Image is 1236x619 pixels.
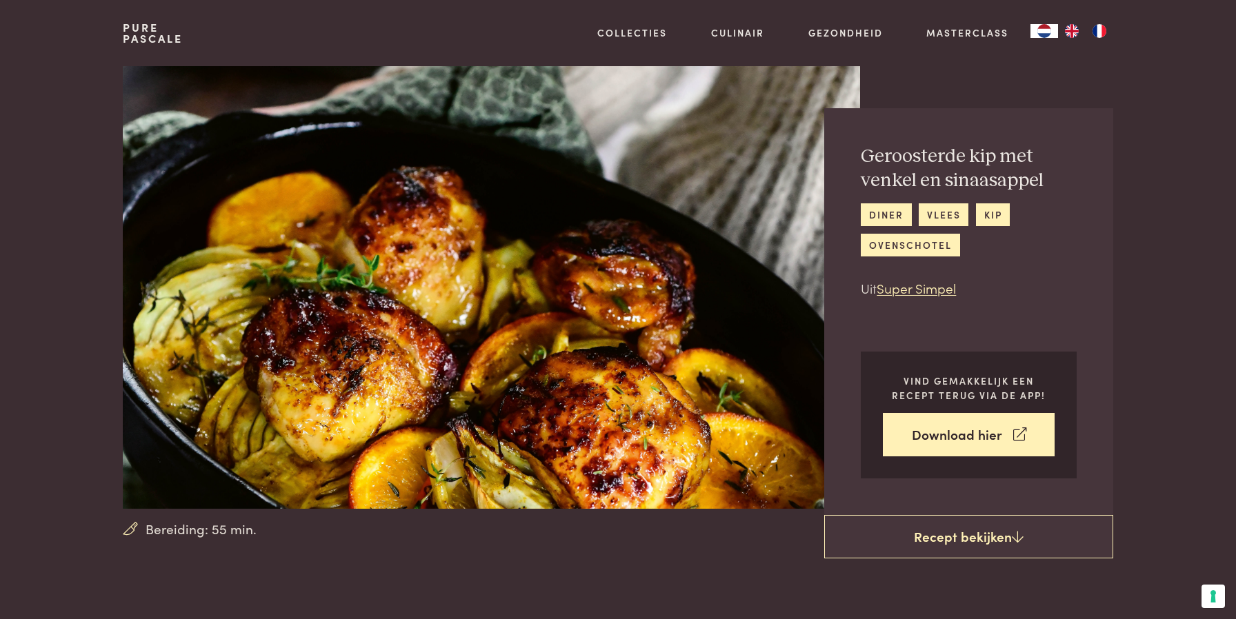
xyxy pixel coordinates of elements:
span: Bereiding: 55 min. [146,519,257,539]
a: FR [1086,24,1113,38]
a: ovenschotel [861,234,959,256]
a: vlees [919,203,968,226]
aside: Language selected: Nederlands [1030,24,1113,38]
a: NL [1030,24,1058,38]
div: Language [1030,24,1058,38]
a: EN [1058,24,1086,38]
a: Culinair [711,26,764,40]
a: kip [976,203,1010,226]
h2: Geroosterde kip met venkel en sinaasappel [861,145,1077,192]
p: Vind gemakkelijk een recept terug via de app! [883,374,1055,402]
a: Super Simpel [877,278,956,297]
a: Download hier [883,413,1055,456]
p: Uit [861,278,1077,298]
img: Geroosterde kip met venkel en sinaasappel [123,66,860,509]
a: Gezondheid [808,26,883,40]
a: Collecties [597,26,667,40]
a: Recept bekijken [824,515,1113,559]
a: Masterclass [926,26,1008,40]
ul: Language list [1058,24,1113,38]
a: PurePascale [123,22,183,44]
a: diner [861,203,911,226]
button: Uw voorkeuren voor toestemming voor trackingtechnologieën [1202,585,1225,608]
